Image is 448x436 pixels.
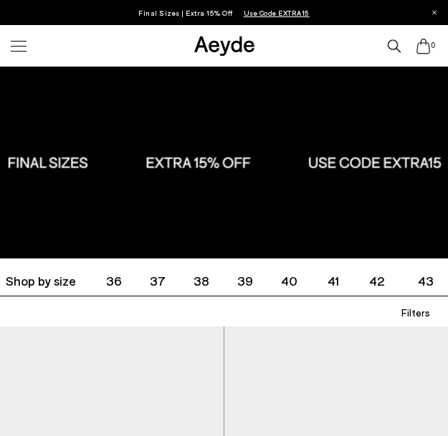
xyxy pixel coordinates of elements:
span: 43 [418,273,434,289]
span: 39 [237,273,253,289]
span: 41 [328,273,339,289]
span: 42 [369,273,384,289]
span: 40 [281,273,297,289]
span: 37 [150,273,166,289]
span: 38 [194,273,209,289]
span: Filters [401,306,430,319]
span: Shop by size [6,274,97,287]
span: 36 [106,273,122,289]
